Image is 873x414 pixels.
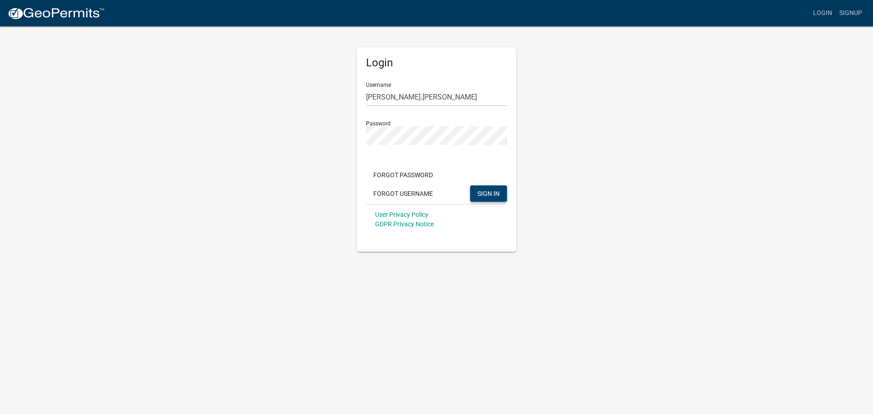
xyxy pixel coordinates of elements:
a: User Privacy Policy [375,211,428,218]
button: SIGN IN [470,185,507,202]
button: Forgot Username [366,185,440,202]
a: GDPR Privacy Notice [375,220,434,228]
h5: Login [366,56,507,70]
button: Forgot Password [366,167,440,183]
a: Signup [836,5,866,22]
a: Login [809,5,836,22]
span: SIGN IN [477,190,500,197]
